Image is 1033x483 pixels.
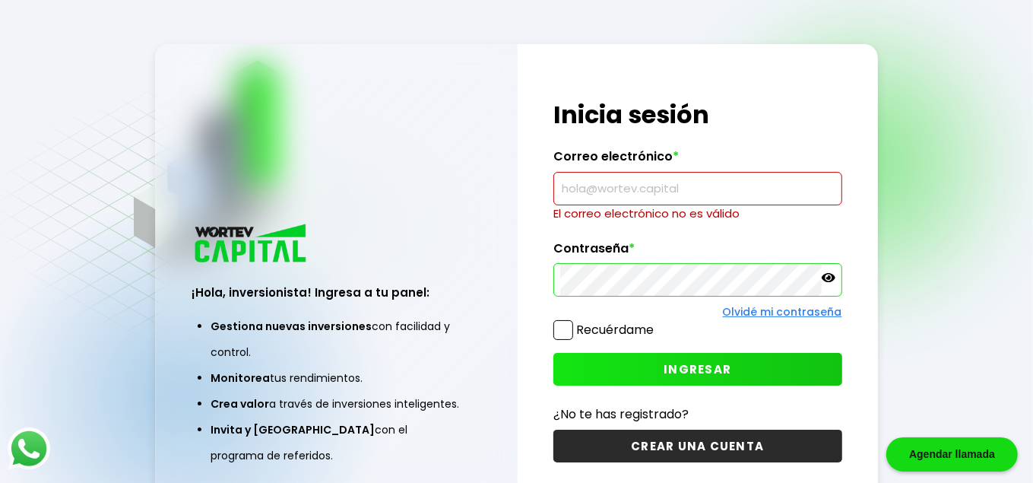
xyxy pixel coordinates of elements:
p: ¿No te has registrado? [553,405,842,424]
button: CREAR UNA CUENTA [553,430,842,462]
span: Invita y [GEOGRAPHIC_DATA] [211,422,375,437]
li: con el programa de referidos. [211,417,461,469]
li: tus rendimientos. [211,365,461,391]
span: Monitorea [211,370,270,386]
a: ¿No te has registrado?CREAR UNA CUENTA [553,405,842,462]
span: Crea valor [211,396,269,412]
img: logos_whatsapp-icon.242b2217.svg [8,427,50,470]
p: El correo electrónico no es válido [553,205,842,222]
a: Olvidé mi contraseña [723,304,842,319]
button: INGRESAR [553,353,842,386]
label: Contraseña [553,241,842,264]
img: logo_wortev_capital [192,222,312,267]
h1: Inicia sesión [553,97,842,133]
input: hola@wortev.capital [560,173,835,205]
h3: ¡Hola, inversionista! Ingresa a tu panel: [192,284,480,301]
div: Agendar llamada [886,437,1018,472]
li: con facilidad y control. [211,313,461,365]
li: a través de inversiones inteligentes. [211,391,461,417]
span: Gestiona nuevas inversiones [211,319,372,334]
label: Correo electrónico [553,149,842,172]
label: Recuérdame [576,321,654,338]
span: INGRESAR [664,361,731,377]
